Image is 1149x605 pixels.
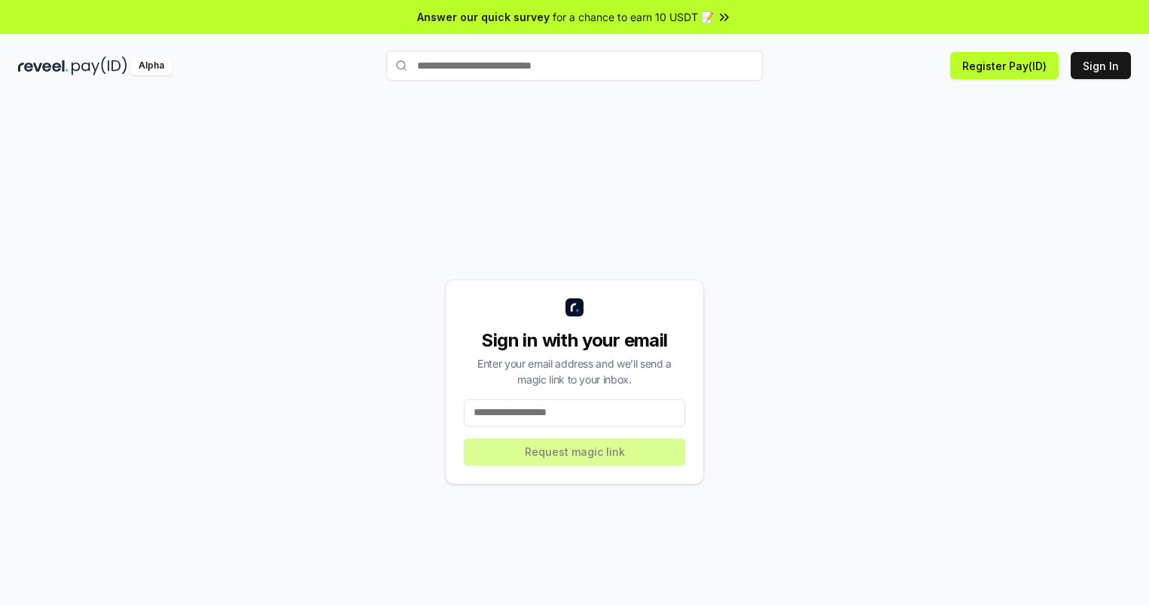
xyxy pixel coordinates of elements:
span: Answer our quick survey [417,9,550,25]
img: logo_small [565,298,584,316]
div: Enter your email address and we’ll send a magic link to your inbox. [464,356,685,387]
div: Sign in with your email [464,328,685,353]
img: pay_id [72,57,127,75]
div: Alpha [130,57,172,75]
button: Register Pay(ID) [950,52,1059,79]
button: Sign In [1071,52,1131,79]
img: reveel_dark [18,57,69,75]
span: for a chance to earn 10 USDT 📝 [553,9,714,25]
